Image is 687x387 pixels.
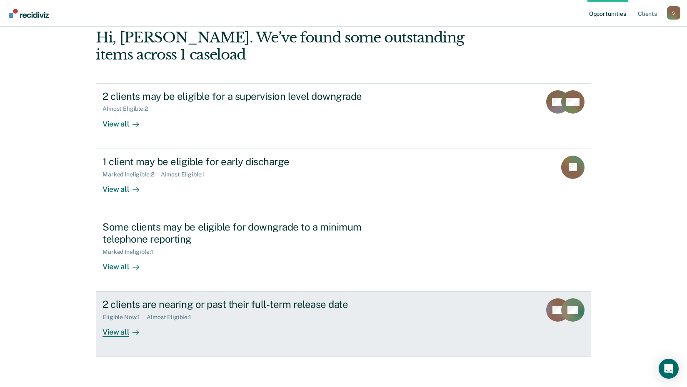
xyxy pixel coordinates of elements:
div: View all [102,255,149,271]
div: 1 client may be eligible for early discharge [102,156,395,168]
a: Some clients may be eligible for downgrade to a minimum telephone reportingMarked Ineligible:1Vie... [96,214,591,292]
a: 2 clients are nearing or past their full-term release dateEligible Now:1Almost Eligible:1View all [96,292,591,357]
div: Almost Eligible : 2 [102,105,155,112]
div: Some clients may be eligible for downgrade to a minimum telephone reporting [102,221,395,245]
div: S [667,6,680,20]
div: 2 clients may be eligible for a supervision level downgrade [102,90,395,102]
a: 2 clients may be eligible for a supervision level downgradeAlmost Eligible:2View all [96,83,591,149]
img: Recidiviz [9,9,49,18]
div: Open Intercom Messenger [659,359,679,379]
div: View all [102,112,149,129]
div: View all [102,178,149,194]
div: Almost Eligible : 1 [161,171,212,178]
div: Hi, [PERSON_NAME]. We’ve found some outstanding items across 1 caseload [96,29,492,63]
div: Almost Eligible : 1 [147,314,198,321]
div: Eligible Now : 1 [102,314,147,321]
a: 1 client may be eligible for early dischargeMarked Ineligible:2Almost Eligible:1View all [96,149,591,214]
div: 2 clients are nearing or past their full-term release date [102,298,395,310]
div: Marked Ineligible : 2 [102,171,160,178]
div: Marked Ineligible : 1 [102,248,160,256]
div: View all [102,321,149,337]
button: Profile dropdown button [667,6,680,20]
